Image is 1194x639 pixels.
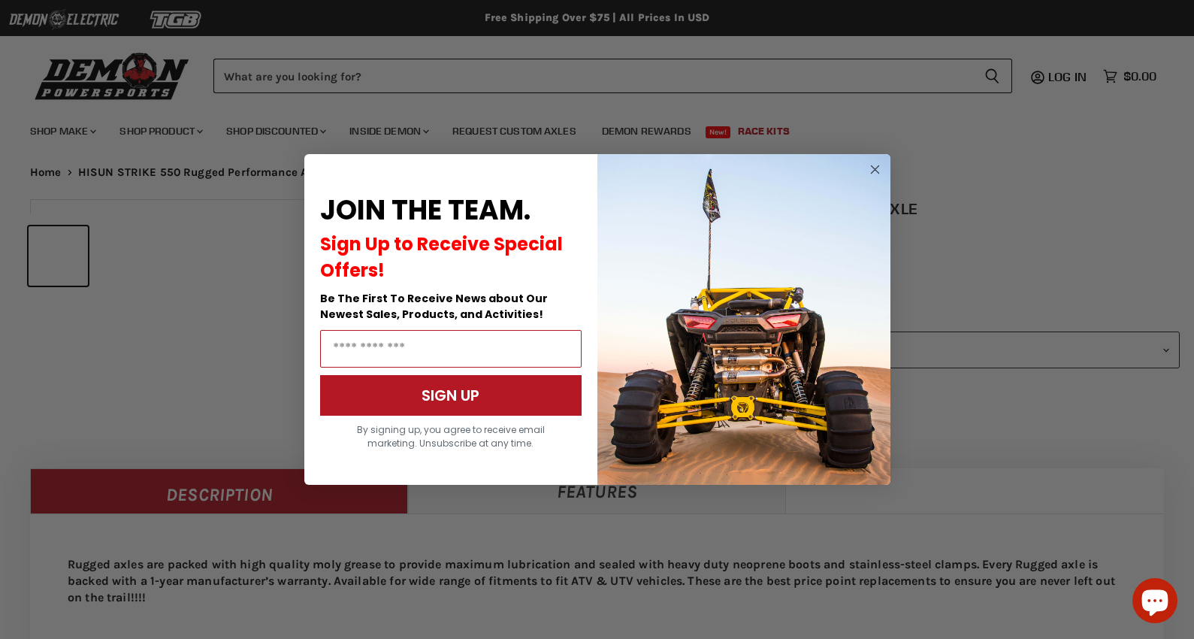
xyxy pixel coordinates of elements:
[320,330,582,368] input: Email Address
[597,154,890,485] img: a9095488-b6e7-41ba-879d-588abfab540b.jpeg
[320,232,563,283] span: Sign Up to Receive Special Offers!
[866,160,884,179] button: Close dialog
[320,375,582,416] button: SIGN UP
[320,291,548,322] span: Be The First To Receive News about Our Newest Sales, Products, and Activities!
[357,423,545,450] span: By signing up, you agree to receive email marketing. Unsubscribe at any time.
[320,191,530,229] span: JOIN THE TEAM.
[1128,578,1182,627] inbox-online-store-chat: Shopify online store chat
